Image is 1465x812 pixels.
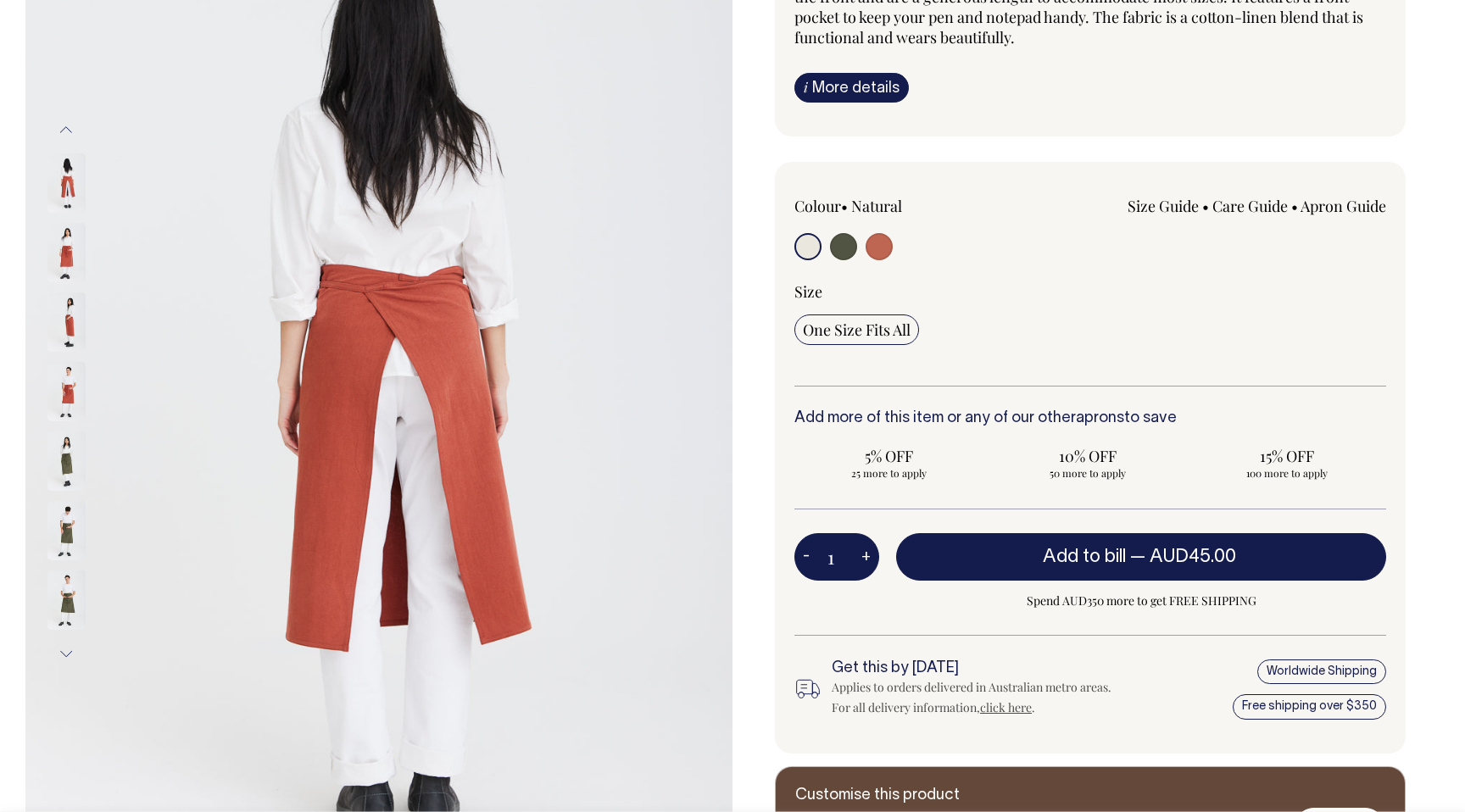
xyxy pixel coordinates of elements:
[1202,196,1209,216] span: •
[1043,548,1126,565] span: Add to bill
[1076,411,1124,425] a: aprons
[1212,196,1288,216] a: Care Guide
[1192,441,1381,485] input: 15% OFF 100 more to apply
[1130,548,1240,565] span: —
[1002,466,1174,480] span: 50 more to apply
[53,111,79,149] button: Previous
[47,570,86,630] img: olive
[803,446,975,466] span: 5% OFF
[53,635,79,673] button: Next
[832,677,1117,718] div: Applies to orders delivered in Australian metro areas. For all delivery information, .
[803,466,975,480] span: 25 more to apply
[896,591,1386,611] span: Spend AUD350 more to get FREE SHIPPING
[47,292,86,352] img: rust
[853,540,879,574] button: +
[1291,196,1298,216] span: •
[980,699,1032,715] a: click here
[851,196,902,216] label: Natural
[794,314,919,345] input: One Size Fits All
[841,196,848,216] span: •
[1301,196,1386,216] a: Apron Guide
[794,540,818,574] button: -
[1128,196,1199,216] a: Size Guide
[1002,446,1174,466] span: 10% OFF
[794,196,1031,216] div: Colour
[1200,446,1373,466] span: 15% OFF
[832,660,1117,677] h6: Get this by [DATE]
[795,787,1067,804] h6: Customise this product
[803,320,911,340] span: One Size Fits All
[47,223,86,282] img: rust
[794,410,1386,427] h6: Add more of this item or any of our other to save
[1200,466,1373,480] span: 100 more to apply
[804,78,808,96] span: i
[47,431,86,491] img: olive
[794,281,1386,302] div: Size
[47,501,86,560] img: olive
[47,153,86,213] img: rust
[1150,548,1236,565] span: AUD45.00
[896,533,1386,581] button: Add to bill —AUD45.00
[794,73,909,103] a: iMore details
[794,441,983,485] input: 5% OFF 25 more to apply
[994,441,1183,485] input: 10% OFF 50 more to apply
[47,362,86,421] img: rust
